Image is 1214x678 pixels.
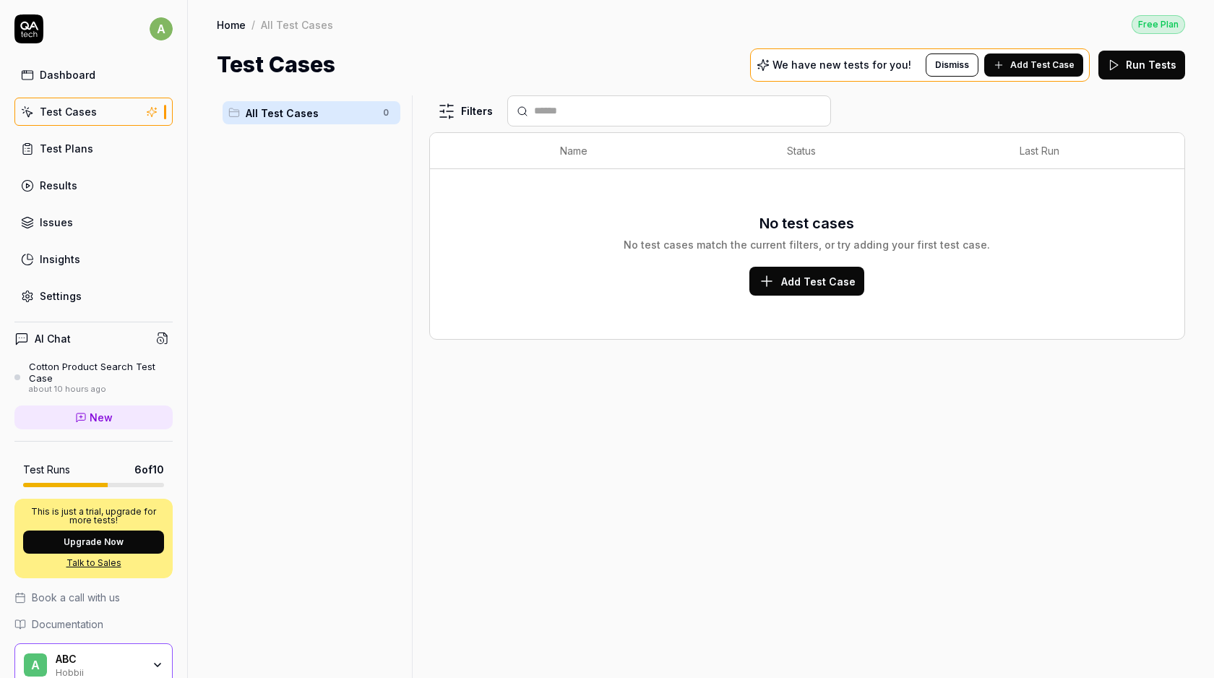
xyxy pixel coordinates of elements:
a: Test Cases [14,98,173,126]
div: Insights [40,252,80,267]
button: Add Test Case [984,53,1083,77]
div: / [251,17,255,32]
a: Test Plans [14,134,173,163]
div: Free Plan [1132,15,1185,34]
a: Results [14,171,173,199]
div: Cotton Product Search Test Case [29,361,173,385]
button: Free Plan [1132,14,1185,34]
span: Add Test Case [1010,59,1075,72]
button: Upgrade Now [23,531,164,554]
span: a [150,17,173,40]
div: All Test Cases [261,17,333,32]
button: Dismiss [926,53,978,77]
button: Add Test Case [749,267,864,296]
span: Book a call with us [32,590,120,605]
a: Insights [14,245,173,273]
th: Status [772,133,1005,169]
p: We have new tests for you! [772,60,911,70]
h4: AI Chat [35,331,71,346]
div: Hobbii [56,666,142,677]
button: a [150,14,173,43]
a: Home [217,17,246,32]
span: 6 of 10 [134,462,164,477]
button: Filters [429,97,501,126]
a: New [14,405,173,429]
h5: Test Runs [23,463,70,476]
a: Settings [14,282,173,310]
th: Last Run [1005,133,1155,169]
span: New [90,410,113,425]
h3: No test cases [759,213,854,234]
span: All Test Cases [246,106,374,121]
div: ABC [56,653,142,666]
p: This is just a trial, upgrade for more tests! [23,507,164,525]
div: Issues [40,215,73,230]
span: Documentation [32,617,103,632]
div: No test cases match the current filters, or try adding your first test case. [624,237,990,252]
span: A [24,653,47,677]
div: about 10 hours ago [29,385,173,395]
th: Name [546,133,772,169]
a: Book a call with us [14,590,173,605]
div: Test Plans [40,141,93,156]
button: Run Tests [1098,51,1185,80]
div: Test Cases [40,104,97,119]
span: 0 [377,104,395,121]
div: Settings [40,288,82,304]
div: Results [40,178,77,193]
span: Add Test Case [781,274,856,289]
a: Cotton Product Search Test Caseabout 10 hours ago [14,361,173,394]
div: Dashboard [40,67,95,82]
a: Dashboard [14,61,173,89]
a: Talk to Sales [23,557,164,570]
a: Documentation [14,617,173,632]
h1: Test Cases [217,48,335,81]
a: Issues [14,208,173,236]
